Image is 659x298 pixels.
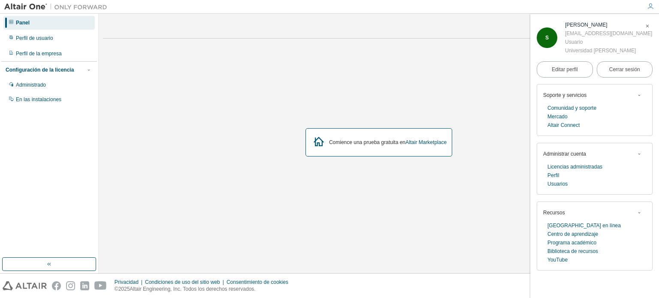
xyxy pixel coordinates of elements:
[130,286,255,292] font: Altair Engineering, Inc. Todos los derechos reservados.
[16,20,30,26] font: Panel
[547,231,598,237] font: Centro de aprendizaje
[565,39,583,45] font: Usuario
[547,171,559,180] a: Perfil
[545,35,549,41] font: S
[547,238,596,247] a: Programa académico
[547,121,580,129] a: Altair Connect
[16,96,61,102] font: En las instalaciones
[80,281,89,290] img: linkedin.svg
[547,122,580,128] font: Altair Connect
[547,181,568,187] font: Usuarios
[543,210,565,216] font: Recursos
[547,180,568,188] a: Usuarios
[547,104,596,112] a: Comunidad y soporte
[405,139,447,145] a: Altair Marketplace
[565,48,636,54] font: Universidad [PERSON_NAME]
[565,21,652,29] div: Simón Proschle
[547,114,568,120] font: Mercado
[552,66,578,72] font: Editar perfil
[329,139,405,145] font: Comience una prueba gratuita en
[547,164,602,170] font: Licencias administradas
[547,240,596,246] font: Programa académico
[547,247,598,256] a: Biblioteca de recursos
[94,281,107,290] img: youtube.svg
[597,61,653,78] button: Cerrar sesión
[3,281,47,290] img: altair_logo.svg
[145,279,220,285] font: Condiciones de uso del sitio web
[547,105,596,111] font: Comunidad y soporte
[118,286,130,292] font: 2025
[543,151,586,157] font: Administrar cuenta
[16,51,62,57] font: Perfil de la empresa
[547,248,598,254] font: Biblioteca de recursos
[16,82,46,88] font: Administrado
[609,66,640,72] font: Cerrar sesión
[66,281,75,290] img: instagram.svg
[115,279,139,285] font: Privacidad
[547,230,598,238] a: Centro de aprendizaje
[6,67,74,73] font: Configuración de la licencia
[547,172,559,178] font: Perfil
[565,22,608,28] font: [PERSON_NAME]
[115,286,118,292] font: ©
[547,257,568,263] font: YouTube
[547,163,602,171] a: Licencias administradas
[547,221,621,230] a: [GEOGRAPHIC_DATA] en línea
[16,35,53,41] font: Perfil de usuario
[547,223,621,229] font: [GEOGRAPHIC_DATA] en línea
[227,279,288,285] font: Consentimiento de cookies
[537,61,593,78] a: Editar perfil
[4,3,112,11] img: Altair Uno
[565,30,652,36] font: [EMAIL_ADDRESS][DOMAIN_NAME]
[547,112,568,121] a: Mercado
[543,92,586,98] font: Soporte y servicios
[547,256,568,264] a: YouTube
[52,281,61,290] img: facebook.svg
